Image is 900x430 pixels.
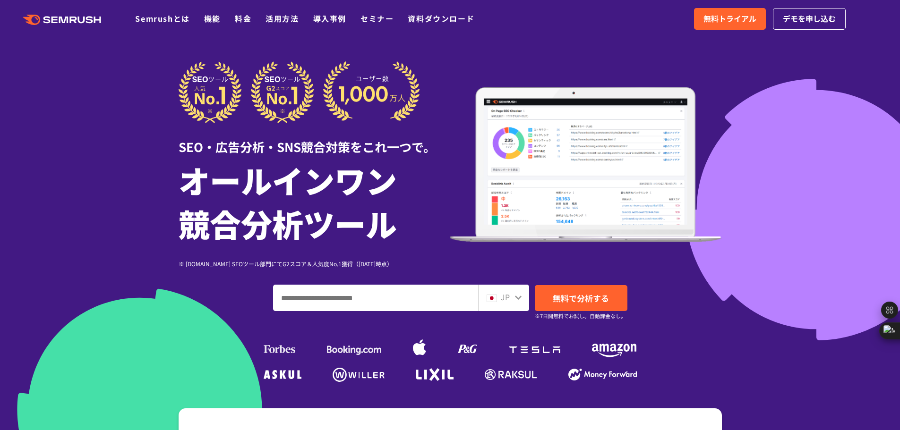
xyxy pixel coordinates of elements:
span: JP [501,291,510,303]
a: 機能 [204,13,221,24]
small: ※7日間無料でお試し。自動課金なし。 [535,312,626,320]
h1: オールインワン 競合分析ツール [179,158,450,245]
a: 導入事例 [313,13,346,24]
a: Semrushとは [135,13,189,24]
a: 料金 [235,13,251,24]
span: 無料トライアル [703,13,756,25]
a: 活用方法 [266,13,299,24]
span: デモを申し込む [783,13,836,25]
a: デモを申し込む [773,8,846,30]
a: 無料トライアル [694,8,766,30]
a: 資料ダウンロード [408,13,474,24]
input: ドメイン、キーワードまたはURLを入力してください [274,285,478,311]
div: SEO・広告分析・SNS競合対策をこれ一つで。 [179,123,450,156]
a: セミナー [360,13,394,24]
div: ※ [DOMAIN_NAME] SEOツール部門にてG2スコア＆人気度No.1獲得（[DATE]時点） [179,259,450,268]
span: 無料で分析する [553,292,609,304]
a: 無料で分析する [535,285,627,311]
